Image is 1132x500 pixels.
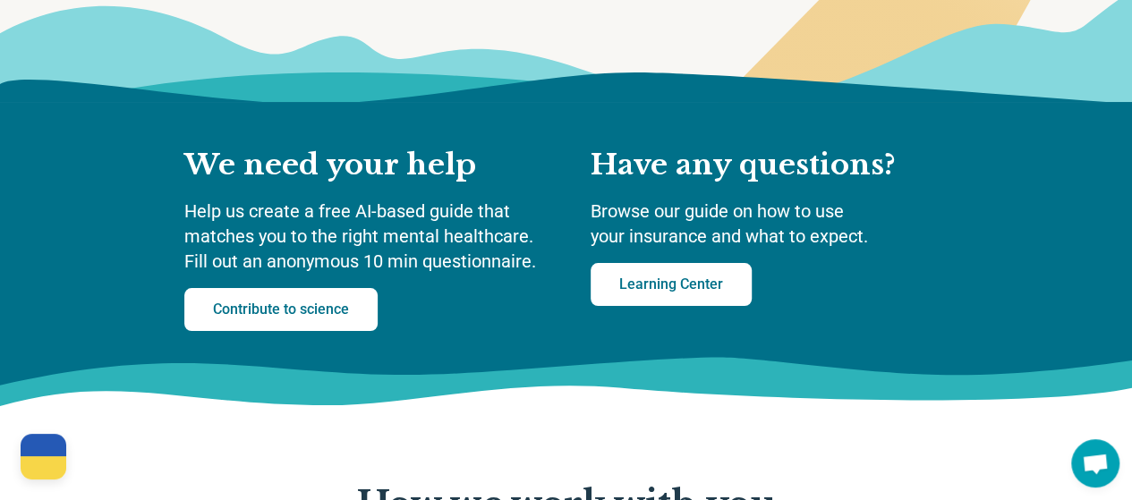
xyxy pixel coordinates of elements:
[591,147,949,184] h2: Have any questions?
[591,199,949,249] p: Browse our guide on how to use your insurance and what to expect.
[591,263,752,306] a: Learning Center
[1071,439,1119,487] div: Open chat
[184,147,555,184] h2: We need your help
[184,199,555,274] p: Help us create a free AI-based guide that matches you to the right mental healthcare. Fill out an...
[184,288,378,331] a: Contribute to science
